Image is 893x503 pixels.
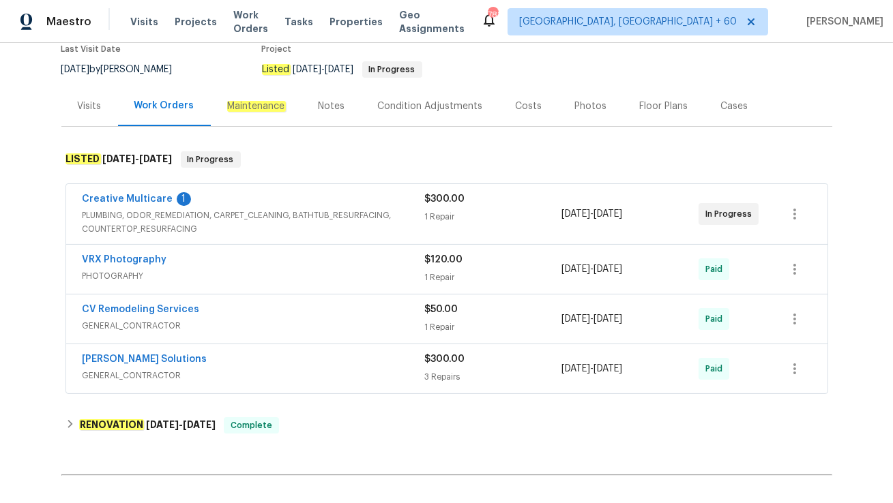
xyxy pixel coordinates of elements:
span: Work Orders [233,8,268,35]
div: RENOVATION [DATE]-[DATE]Complete [61,409,832,442]
span: Geo Assignments [399,8,465,35]
span: Maestro [46,15,91,29]
span: Projects [175,15,217,29]
span: - [561,262,622,276]
span: $120.00 [425,255,463,264]
div: by [PERSON_NAME] [61,61,189,78]
span: [DATE] [146,420,179,429]
span: [DATE] [561,364,590,374]
a: [PERSON_NAME] Solutions [83,354,207,364]
span: PHOTOGRAPHY [83,269,425,283]
div: Notes [319,100,345,113]
span: [GEOGRAPHIC_DATA], [GEOGRAPHIC_DATA] + 60 [519,15,737,29]
span: [DATE] [103,154,136,164]
div: 3 Repairs [425,370,562,384]
span: Paid [705,312,728,326]
div: 1 [177,192,191,206]
span: [DATE] [561,314,590,324]
span: [DATE] [561,209,590,219]
span: Visits [130,15,158,29]
span: Last Visit Date [61,45,121,53]
span: [DATE] [561,264,590,274]
div: Visits [78,100,102,113]
span: GENERAL_CONTRACTOR [83,369,425,382]
span: [DATE] [140,154,173,164]
span: - [561,362,622,376]
span: PLUMBING, ODOR_REMEDIATION, CARPET_CLEANING, BATHTUB_RESURFACING, COUNTERTOP_RESURFACING [83,209,425,236]
div: Costs [516,100,542,113]
span: Paid [705,262,728,276]
span: [DATE] [325,65,354,74]
div: 781 [488,8,497,22]
span: In Progress [182,153,239,166]
span: GENERAL_CONTRACTOR [83,319,425,333]
div: 1 Repair [425,210,562,224]
a: Creative Multicare [83,194,173,204]
span: - [293,65,354,74]
span: [DATE] [293,65,322,74]
div: Photos [575,100,607,113]
span: Properties [330,15,383,29]
span: Project [262,45,292,53]
span: [DATE] [183,420,216,429]
span: [DATE] [594,314,622,324]
span: Tasks [284,17,313,27]
span: [DATE] [594,264,622,274]
span: [PERSON_NAME] [801,15,883,29]
span: [DATE] [61,65,90,74]
span: - [146,420,216,429]
div: Floor Plans [640,100,688,113]
div: 1 Repair [425,320,562,334]
div: Cases [721,100,748,113]
div: 1 Repair [425,271,562,284]
em: Listed [262,64,291,75]
span: [DATE] [594,364,622,374]
em: RENOVATION [79,419,144,430]
span: $300.00 [425,354,465,364]
a: VRX Photography [83,255,167,264]
div: Work Orders [134,99,194,112]
span: In Progress [705,207,757,221]
div: LISTED [DATE]-[DATE]In Progress [61,138,832,181]
span: $50.00 [425,305,458,314]
span: - [561,207,622,221]
span: - [103,154,173,164]
span: Complete [225,418,278,432]
a: CV Remodeling Services [83,305,200,314]
span: Paid [705,362,728,376]
span: In Progress [364,65,421,74]
em: Maintenance [227,101,286,112]
span: [DATE] [594,209,622,219]
div: Condition Adjustments [378,100,483,113]
span: $300.00 [425,194,465,204]
em: LISTED [65,153,101,164]
span: - [561,312,622,326]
